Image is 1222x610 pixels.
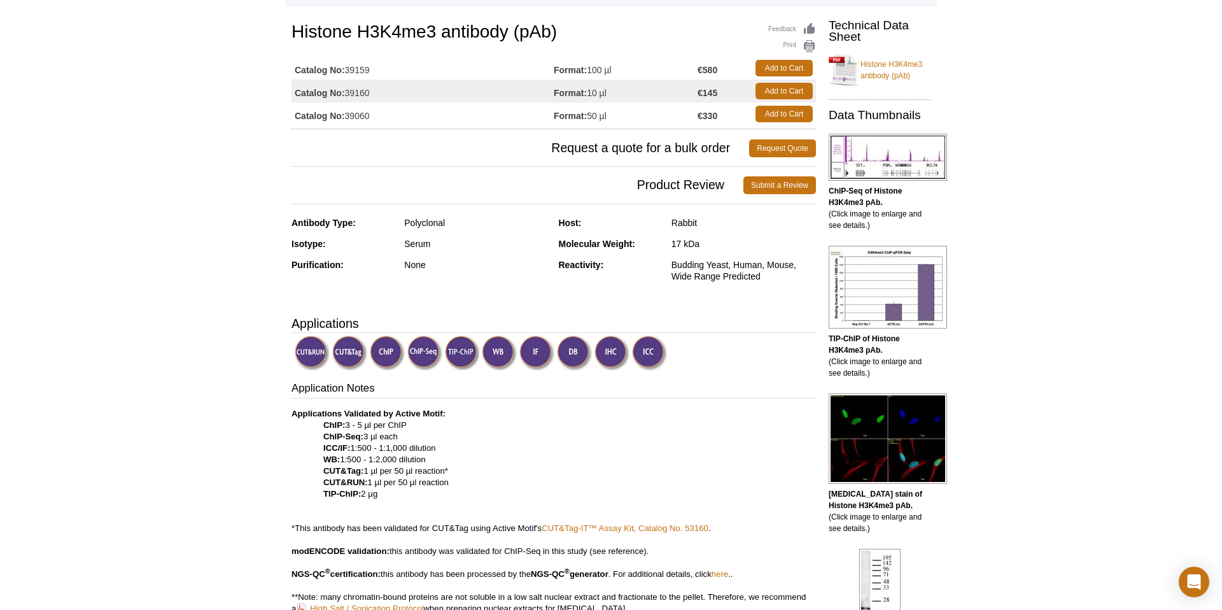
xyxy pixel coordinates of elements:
b: TIP-ChIP of Histone H3K4me3 pAb. [829,334,900,355]
img: Western Blot Validated [482,336,517,371]
strong: Antibody Type: [291,218,356,228]
a: Histone H3K4me3 antibody (pAb) [829,51,931,89]
img: TIP-ChIP Validated [445,336,480,371]
b: [MEDICAL_DATA] stain of Histone H3K4me3 pAb. [829,490,922,510]
h1: Histone H3K4me3 antibody (pAb) [291,22,816,44]
span: Request a quote for a bulk order [291,139,749,157]
h2: Technical Data Sheet [829,20,931,43]
strong: Catalog No: [295,87,345,99]
img: CUT&Tag Validated [332,336,367,371]
a: Request Quote [749,139,816,157]
a: Feedback [768,22,816,36]
strong: Reactivity: [559,260,604,270]
strong: Isotype: [291,239,326,249]
img: ChIP Validated [370,336,405,371]
sup: ® [565,567,570,575]
strong: €580 [698,64,717,76]
img: Immunohistochemistry Validated [594,336,629,371]
td: 10 µl [554,80,698,103]
strong: Format: [554,110,587,122]
b: modENCODE validation: [291,546,390,556]
a: CUT&Tag-IT™ Assay Kit, Catalog No. 53160 [542,523,708,533]
td: 39159 [291,57,554,80]
td: 100 µl [554,57,698,80]
strong: ChIP: [323,420,345,430]
strong: Molecular Weight: [559,239,635,249]
strong: Catalog No: [295,110,345,122]
p: (Click image to enlarge and see details.) [829,185,931,231]
strong: €330 [698,110,717,122]
strong: ICC/IF: [323,443,351,453]
img: CUT&RUN Validated [295,336,330,371]
a: here [712,569,728,579]
strong: Format: [554,87,587,99]
h3: Application Notes [291,381,816,399]
div: Budding Yeast, Human, Mouse, Wide Range Predicted [671,259,816,282]
img: Histone H3K4me3 antibody (pAb) tested by immunofluorescence. [829,394,947,484]
img: Histone H3K4me3 antibody (pAb) tested by ChIP-Seq. [829,134,947,181]
div: Serum [404,238,549,250]
b: NGS-QC certification: [291,569,381,579]
h3: Applications [291,314,816,333]
b: Applications Validated by Active Motif: [291,409,446,418]
div: Polyclonal [404,217,549,229]
div: Open Intercom Messenger [1179,567,1209,597]
strong: Format: [554,64,587,76]
strong: €145 [698,87,717,99]
p: (Click image to enlarge and see details.) [829,488,931,534]
strong: CUT&RUN: [323,478,368,487]
a: Submit a Review [743,176,816,194]
b: ChIP-Seq of Histone H3K4me3 pAb. [829,187,902,207]
strong: ChIP-Seq: [323,432,363,441]
div: None [404,259,549,271]
strong: WB: [323,455,340,464]
img: Histone H3K4me3 antibody (pAb) tested by TIP-ChIP. [829,246,947,329]
strong: Catalog No: [295,64,345,76]
a: Print [768,39,816,53]
b: NGS-QC generator [531,569,608,579]
sup: ® [325,567,330,575]
td: 39060 [291,103,554,125]
img: Immunocytochemistry Validated [632,336,667,371]
a: Add to Cart [755,83,813,99]
span: Product Review [291,176,743,194]
strong: Purification: [291,260,344,270]
strong: TIP-ChIP: [323,489,361,499]
h2: Data Thumbnails [829,110,931,121]
a: Add to Cart [755,106,813,122]
img: Dot Blot Validated [557,336,592,371]
img: Immunofluorescence Validated [519,336,554,371]
strong: CUT&Tag: [323,466,363,476]
td: 39160 [291,80,554,103]
div: 17 kDa [671,238,816,250]
td: 50 µl [554,103,698,125]
a: Add to Cart [755,60,813,76]
p: (Click image to enlarge and see details.) [829,333,931,379]
div: Rabbit [671,217,816,229]
strong: Host: [559,218,582,228]
img: ChIP-Seq Validated [407,336,442,371]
